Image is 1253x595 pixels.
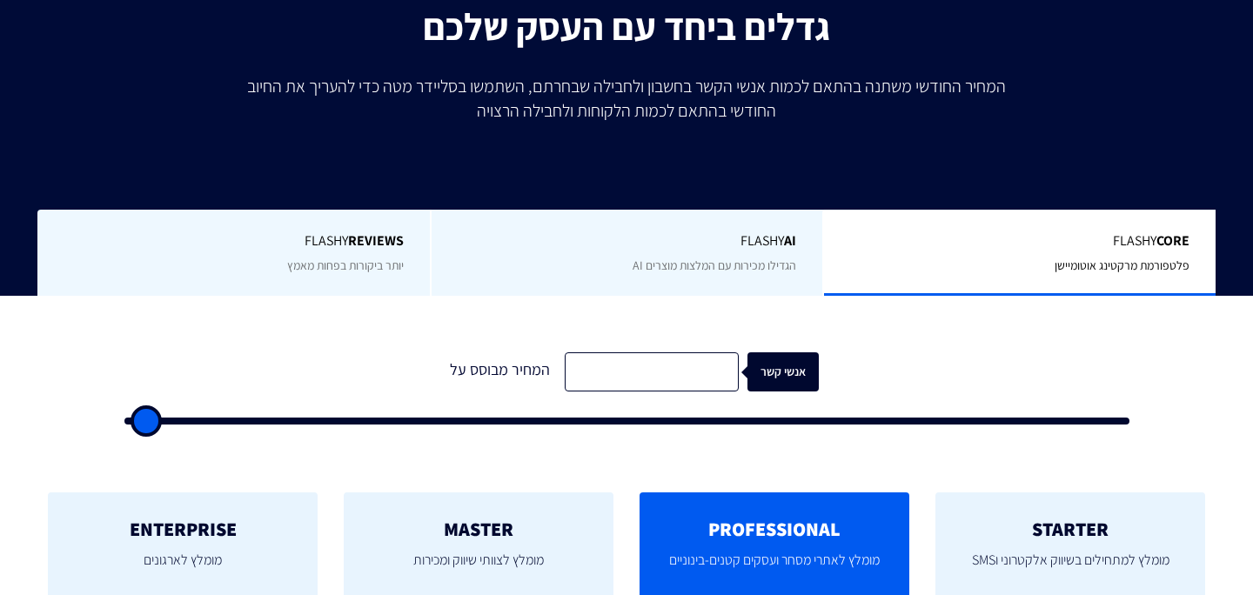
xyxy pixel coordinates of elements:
h2: ENTERPRISE [74,518,291,539]
b: Core [1156,231,1189,250]
div: אנשי קשר [763,352,834,391]
span: Flashy [458,231,796,251]
span: Flashy [64,231,404,251]
span: Flashy [850,231,1189,251]
h2: STARTER [962,518,1179,539]
b: REVIEWS [348,231,404,250]
b: AI [784,231,796,250]
span: הגדילו מכירות עם המלצות מוצרים AI [633,257,796,273]
h2: MASTER [370,518,587,539]
h2: גדלים ביחד עם העסק שלכם [13,6,1240,48]
div: המחיר מבוסס על [434,352,565,391]
span: פלטפורמת מרקטינג אוטומיישן [1055,257,1189,273]
h2: PROFESSIONAL [666,518,883,539]
p: המחיר החודשי משתנה בהתאם לכמות אנשי הקשר בחשבון ולחבילה שבחרתם, השתמשו בסליידר מטה כדי להעריך את ... [235,74,1018,123]
span: יותר ביקורות בפחות מאמץ [287,257,404,273]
